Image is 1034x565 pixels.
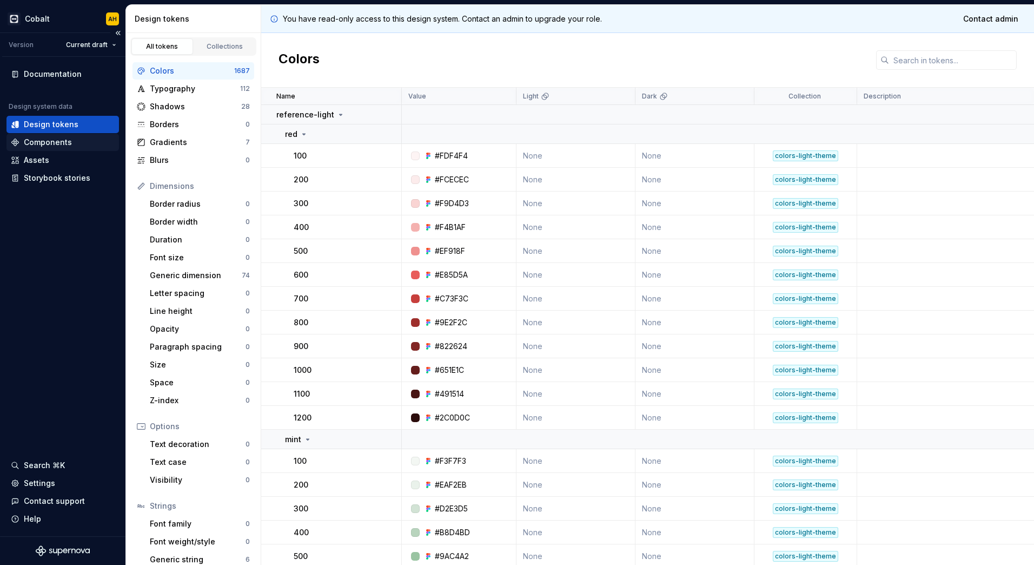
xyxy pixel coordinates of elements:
[294,527,309,538] p: 400
[516,497,635,521] td: None
[635,168,754,192] td: None
[294,365,311,376] p: 1000
[24,460,65,471] div: Search ⌘K
[435,293,468,304] div: #C73F3C
[150,65,234,76] div: Colors
[150,324,246,334] div: Opacity
[145,267,254,284] a: Generic dimension74
[516,311,635,334] td: None
[150,518,246,529] div: Font family
[788,92,821,101] p: Collection
[642,92,657,101] p: Dark
[294,174,308,185] p: 200
[435,246,465,257] div: #EF918F
[635,358,754,382] td: None
[145,338,254,356] a: Paragraph spacing0
[773,479,838,490] div: colors-light-theme
[435,174,469,185] div: #FCECEC
[2,7,123,30] button: CobaltAH
[145,356,254,373] a: Size0
[150,101,241,112] div: Shadows
[635,192,754,215] td: None
[246,378,250,387] div: 0
[246,476,250,484] div: 0
[246,120,250,129] div: 0
[24,478,55,489] div: Settings
[435,150,468,161] div: #FDF4F4
[516,521,635,544] td: None
[294,341,308,352] p: 900
[145,471,254,489] a: Visibility0
[150,554,246,565] div: Generic string
[150,252,246,263] div: Font size
[110,25,125,41] button: Collapse sidebar
[150,216,246,227] div: Border width
[6,457,119,474] button: Search ⌘K
[145,515,254,533] a: Font family0
[6,169,119,187] a: Storybook stories
[516,358,635,382] td: None
[294,222,309,233] p: 400
[773,527,838,538] div: colors-light-theme
[246,156,250,165] div: 0
[150,536,246,547] div: Font weight/style
[435,412,470,423] div: #2C0D0C
[773,317,838,328] div: colors-light-theme
[150,137,246,148] div: Gradients
[150,181,250,192] div: Dimensions
[9,41,34,49] div: Version
[773,456,838,467] div: colors-light-theme
[635,263,754,287] td: None
[135,14,256,24] div: Design tokens
[150,439,246,450] div: Text decoration
[150,475,246,485] div: Visibility
[246,289,250,298] div: 0
[246,235,250,244] div: 0
[276,92,295,101] p: Name
[294,503,308,514] p: 300
[132,116,254,133] a: Borders0
[24,155,49,166] div: Assets
[773,503,838,514] div: colors-light-theme
[246,253,250,262] div: 0
[150,395,246,406] div: Z-index
[246,343,250,351] div: 0
[516,263,635,287] td: None
[6,116,119,133] a: Design tokens
[240,84,250,93] div: 112
[516,215,635,239] td: None
[150,155,246,166] div: Blurs
[6,152,119,169] a: Assets
[6,510,119,528] button: Help
[635,311,754,334] td: None
[523,92,539,101] p: Light
[145,374,254,391] a: Space0
[246,537,250,546] div: 0
[145,454,254,471] a: Text case0
[516,449,635,473] td: None
[150,199,246,209] div: Border radius
[435,503,468,514] div: #D2E3D5
[234,67,250,75] div: 1687
[6,134,119,151] a: Components
[246,138,250,147] div: 7
[246,440,250,449] div: 0
[150,501,250,511] div: Strings
[150,457,246,468] div: Text case
[294,479,308,490] p: 200
[246,458,250,467] div: 0
[773,222,838,233] div: colors-light-theme
[435,365,464,376] div: #651E1C
[294,551,308,562] p: 500
[135,42,189,51] div: All tokens
[435,198,469,209] div: #F9D4D3
[773,198,838,209] div: colors-light-theme
[294,246,308,257] p: 500
[635,521,754,544] td: None
[635,497,754,521] td: None
[516,287,635,311] td: None
[294,412,311,423] p: 1200
[150,377,246,388] div: Space
[132,134,254,151] a: Gradients7
[773,365,838,376] div: colors-light-theme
